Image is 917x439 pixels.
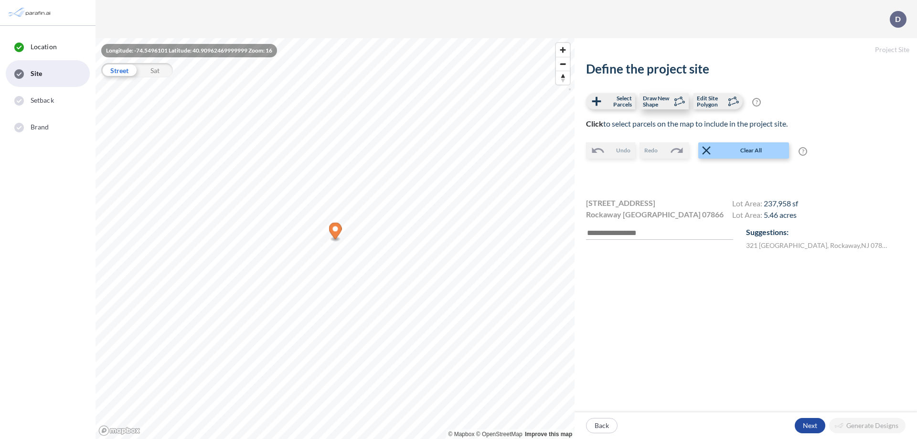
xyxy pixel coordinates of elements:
span: ? [752,98,761,107]
button: Back [586,418,618,433]
h5: Project Site [575,38,917,62]
span: 5.46 acres [764,210,797,219]
span: Select Parcels [604,95,632,107]
div: Street [101,63,137,77]
p: D [895,15,901,23]
h4: Lot Area: [732,199,798,210]
button: Redo [640,142,689,159]
p: Suggestions: [746,226,906,238]
span: Brand [31,122,49,132]
button: Zoom in [556,43,570,57]
span: Setback [31,96,54,105]
h2: Define the project site [586,62,906,76]
span: ? [799,147,807,156]
div: Sat [137,63,173,77]
button: Reset bearing to north [556,71,570,85]
p: Back [595,421,609,430]
b: Click [586,119,603,128]
h4: Lot Area: [732,210,798,222]
span: [STREET_ADDRESS] [586,197,655,209]
canvas: Map [96,38,575,439]
label: 321 [GEOGRAPHIC_DATA] , Rockaway , NJ 07866 , US [746,240,890,250]
span: Rockaway [GEOGRAPHIC_DATA] 07866 [586,209,724,220]
span: Clear All [714,146,788,155]
span: Redo [644,146,658,155]
div: Longitude: -74.5496101 Latitude: 40.90962469999999 Zoom: 16 [101,44,277,57]
span: Draw New Shape [643,95,671,107]
a: OpenStreetMap [476,431,522,438]
span: 237,958 sf [764,199,798,208]
button: Zoom out [556,57,570,71]
button: Undo [586,142,635,159]
span: Site [31,69,42,78]
div: Map marker [329,223,342,242]
span: to select parcels on the map to include in the project site. [586,119,788,128]
span: Location [31,42,57,52]
button: Clear All [698,142,789,159]
a: Mapbox homepage [98,425,140,436]
button: Next [795,418,825,433]
span: Undo [616,146,630,155]
img: Parafin [7,4,53,21]
a: Improve this map [525,431,572,438]
a: Mapbox [448,431,475,438]
span: Edit Site Polygon [697,95,725,107]
p: Next [803,421,817,430]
